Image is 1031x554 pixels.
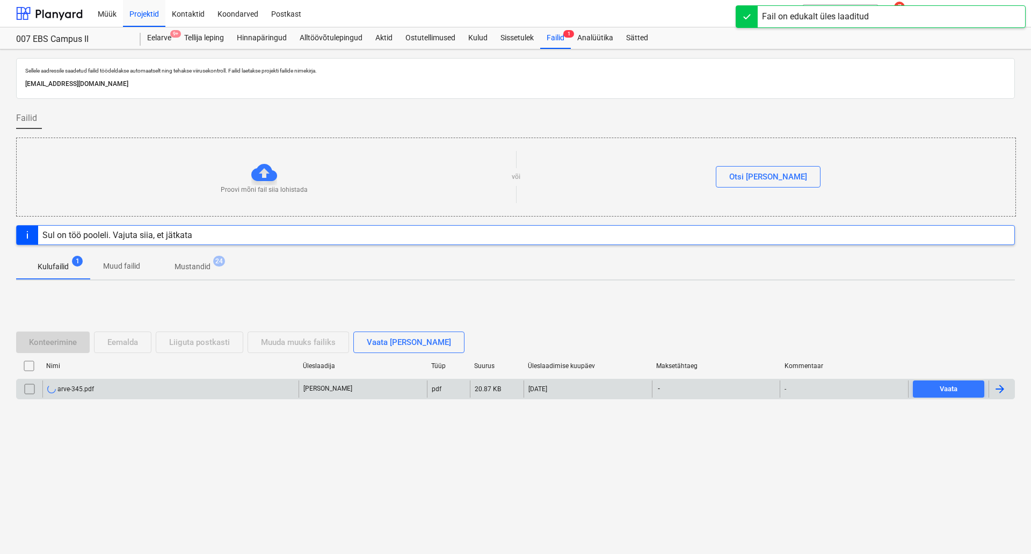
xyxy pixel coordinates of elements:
[230,27,293,49] a: Hinnapäringud
[25,78,1006,90] p: [EMAIL_ADDRESS][DOMAIN_NAME]
[303,362,423,370] div: Üleslaadija
[170,30,181,38] span: 9+
[475,385,501,393] div: 20.87 KB
[528,385,547,393] div: [DATE]
[540,27,571,49] div: Failid
[528,362,648,370] div: Üleslaadimise kuupäev
[913,380,984,398] button: Vaata
[431,362,466,370] div: Tüüp
[221,185,308,195] p: Proovi mõni fail siia lohistada
[47,385,56,393] div: Andmete lugemine failist pooleli
[729,170,807,184] div: Otsi [PERSON_NAME]
[16,112,37,125] span: Failid
[38,261,69,272] p: Kulufailid
[432,385,441,393] div: pdf
[16,138,1016,217] div: Proovi mõni fail siia lohistadavõiOtsi [PERSON_NAME]
[785,362,904,370] div: Kommentaar
[940,383,957,395] div: Vaata
[540,27,571,49] a: Failid1
[785,385,786,393] div: -
[620,27,655,49] a: Sätted
[175,261,210,272] p: Mustandid
[42,230,192,240] div: Sul on töö pooleli. Vajuta siia, et jätkata
[293,27,369,49] a: Alltöövõtulepingud
[47,385,94,393] div: arve-345.pdf
[303,384,352,393] p: [PERSON_NAME]
[716,166,821,188] button: Otsi [PERSON_NAME]
[563,30,574,38] span: 1
[141,27,178,49] div: Eelarve
[762,10,869,23] div: Fail on edukalt üles laaditud
[656,362,776,370] div: Maksetähtaeg
[367,335,451,349] div: Vaata [PERSON_NAME]
[103,261,140,272] p: Muud failid
[462,27,494,49] a: Kulud
[141,27,178,49] a: Eelarve9+
[494,27,540,49] a: Sissetulek
[72,256,83,267] span: 1
[16,34,128,45] div: 007 EBS Campus II
[399,27,462,49] a: Ostutellimused
[178,27,230,49] a: Tellija leping
[46,362,294,370] div: Nimi
[369,27,399,49] a: Aktid
[353,332,464,353] button: Vaata [PERSON_NAME]
[474,362,519,370] div: Suurus
[657,384,661,393] span: -
[571,27,620,49] a: Analüütika
[213,256,225,267] span: 24
[512,172,520,182] p: või
[25,67,1006,74] p: Sellele aadressile saadetud failid töödeldakse automaatselt ning tehakse viirusekontroll. Failid ...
